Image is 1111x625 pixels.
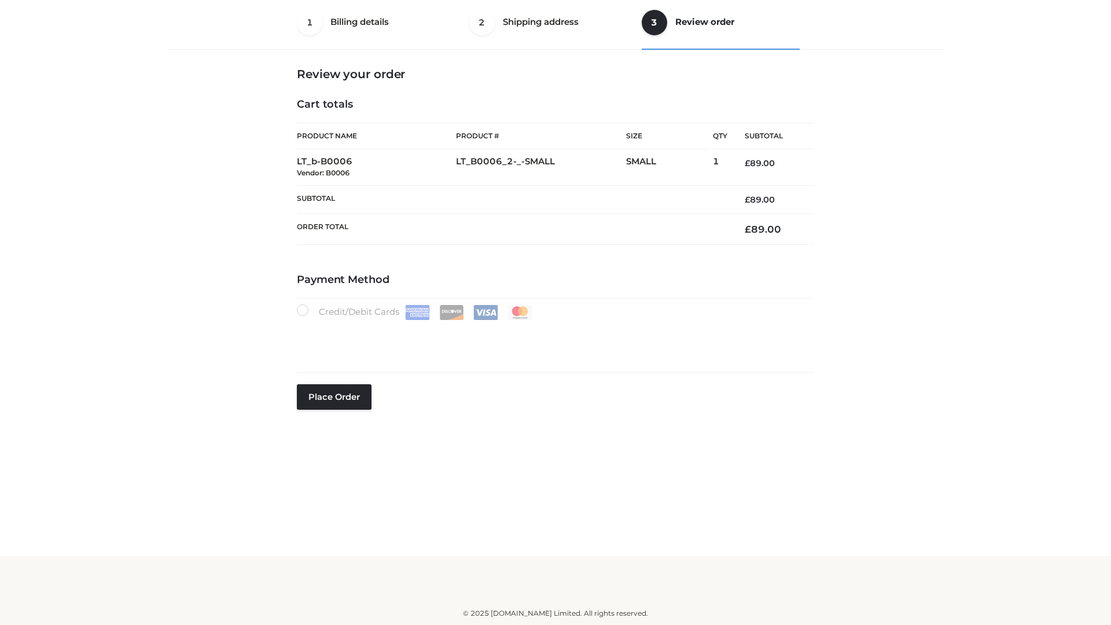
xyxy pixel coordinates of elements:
th: Size [626,123,707,149]
bdi: 89.00 [745,194,775,205]
span: £ [745,194,750,205]
iframe: Secure payment input frame [295,318,812,360]
h4: Cart totals [297,98,814,111]
td: LT_B0006_2-_-SMALL [456,149,626,186]
span: £ [745,223,751,235]
button: Place order [297,384,371,410]
bdi: 89.00 [745,223,781,235]
th: Qty [713,123,727,149]
label: Credit/Debit Cards [297,304,534,320]
h4: Payment Method [297,274,814,286]
th: Subtotal [297,185,727,214]
img: Visa [473,305,498,320]
th: Product Name [297,123,456,149]
span: £ [745,158,750,168]
th: Order Total [297,214,727,245]
td: SMALL [626,149,713,186]
h3: Review your order [297,67,814,81]
bdi: 89.00 [745,158,775,168]
th: Subtotal [727,123,814,149]
td: 1 [713,149,727,186]
img: Discover [439,305,464,320]
div: © 2025 [DOMAIN_NAME] Limited. All rights reserved. [172,608,939,619]
td: LT_b-B0006 [297,149,456,186]
th: Product # [456,123,626,149]
img: Mastercard [507,305,532,320]
small: Vendor: B0006 [297,168,350,177]
img: Amex [405,305,430,320]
